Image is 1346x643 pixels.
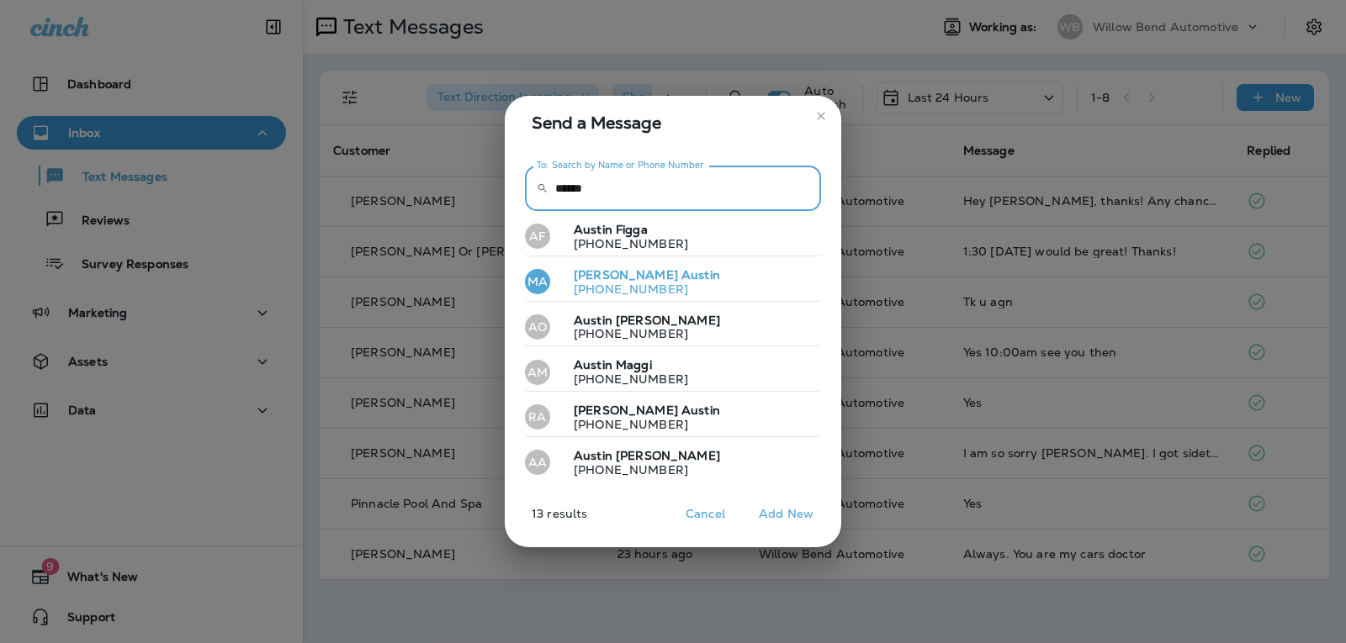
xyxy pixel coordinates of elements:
span: Austin [681,403,720,418]
div: MA [525,269,550,294]
p: [PHONE_NUMBER] [560,418,720,431]
p: [PHONE_NUMBER] [560,327,720,340]
p: [PHONE_NUMBER] [560,237,688,250]
div: AF [525,224,550,249]
button: Add New [750,501,822,527]
button: AMAustin Maggi[PHONE_NUMBER] [525,353,821,392]
span: Figga [616,222,648,237]
div: AA [525,450,550,475]
label: To: Search by Name or Phone Number [537,159,704,171]
span: Austin [574,222,612,237]
div: AO [525,314,550,340]
button: Cancel [674,501,737,527]
button: AFAustin Figga[PHONE_NUMBER] [525,218,821,256]
span: [PERSON_NAME] [616,313,720,328]
span: Austin [574,448,612,463]
p: [PHONE_NUMBER] [560,282,720,296]
button: AOAustin [PERSON_NAME][PHONE_NUMBER] [525,308,821,347]
p: [PHONE_NUMBER] [560,372,688,386]
button: close [808,103,835,129]
button: MA[PERSON_NAME] Austin[PHONE_NUMBER] [525,263,821,302]
span: Austin [574,357,612,372]
div: AM [525,360,550,385]
p: [PHONE_NUMBER] [560,463,720,477]
span: Maggi [616,357,652,372]
span: Send a Message [532,109,821,136]
span: [PERSON_NAME] [574,403,678,418]
button: RA[PERSON_NAME] Austin[PHONE_NUMBER] [525,398,821,437]
button: AAAustin [PERSON_NAME][PHONE_NUMBER] [525,444,821,482]
span: Austin [681,267,720,282]
span: [PERSON_NAME] [616,448,720,463]
span: Austin [574,313,612,328]
div: RA [525,404,550,430]
p: 13 results [498,507,587,534]
span: [PERSON_NAME] [574,267,678,282]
